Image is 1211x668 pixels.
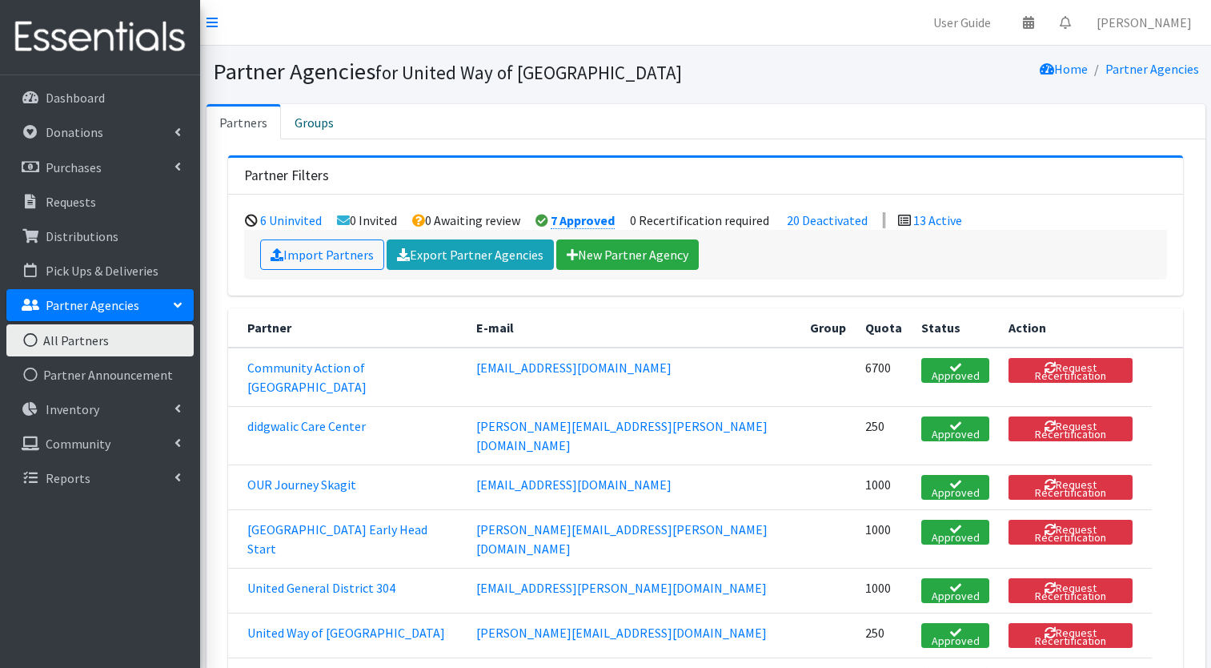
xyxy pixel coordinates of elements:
a: Community [6,428,194,460]
p: Pick Ups & Deliveries [46,263,158,279]
a: New Partner Agency [556,239,699,270]
td: 6700 [856,348,912,407]
a: Community Action of [GEOGRAPHIC_DATA] [247,360,367,395]
td: 250 [856,406,912,465]
button: Request Recertification [1008,475,1133,500]
a: [PERSON_NAME][EMAIL_ADDRESS][DOMAIN_NAME] [476,625,767,641]
a: didgwalic Care Center [247,418,366,434]
a: Partner Announcement [6,359,194,391]
a: Pick Ups & Deliveries [6,255,194,287]
th: Status [912,308,999,348]
p: Distributions [46,228,118,244]
button: Request Recertification [1008,578,1133,603]
th: Partner [228,308,467,348]
li: 0 Invited [337,212,397,228]
th: Group [800,308,856,348]
a: User Guide [920,6,1004,38]
th: Quota [856,308,912,348]
li: 0 Awaiting review [412,212,520,228]
a: 7 Approved [551,212,615,229]
th: E-mail [467,308,800,348]
a: Groups [281,104,347,139]
button: Request Recertification [1008,520,1133,545]
a: [GEOGRAPHIC_DATA] Early Head Start [247,521,427,557]
h1: Partner Agencies [213,58,700,86]
a: Approved [921,578,989,603]
a: Approved [921,520,989,545]
a: 13 Active [913,212,962,228]
a: [EMAIL_ADDRESS][DOMAIN_NAME] [476,477,672,493]
p: Reports [46,470,90,486]
button: Request Recertification [1008,623,1133,648]
a: Purchases [6,151,194,183]
button: Request Recertification [1008,358,1133,383]
button: Request Recertification [1008,416,1133,441]
h3: Partner Filters [244,167,329,184]
a: Dashboard [6,82,194,114]
img: HumanEssentials [6,10,194,64]
p: Community [46,436,110,452]
a: Import Partners [260,239,384,270]
a: [PERSON_NAME][EMAIL_ADDRESS][PERSON_NAME][DOMAIN_NAME] [476,418,768,453]
a: Approved [921,358,989,383]
a: 20 Deactivated [787,212,868,228]
p: Partner Agencies [46,297,139,313]
a: Partners [207,104,281,139]
a: [PERSON_NAME][EMAIL_ADDRESS][PERSON_NAME][DOMAIN_NAME] [476,521,768,557]
a: Requests [6,186,194,218]
p: Purchases [46,159,102,175]
td: 1000 [856,465,912,509]
a: OUR Journey Skagit [247,477,356,493]
a: [EMAIL_ADDRESS][DOMAIN_NAME] [476,360,672,376]
p: Inventory [46,401,99,417]
small: for United Way of [GEOGRAPHIC_DATA] [375,61,682,84]
p: Requests [46,194,96,210]
a: Distributions [6,220,194,252]
a: [PERSON_NAME] [1084,6,1205,38]
p: Donations [46,124,103,140]
p: Dashboard [46,90,105,106]
a: Inventory [6,393,194,425]
a: Approved [921,416,989,441]
a: All Partners [6,324,194,356]
a: [EMAIL_ADDRESS][PERSON_NAME][DOMAIN_NAME] [476,580,767,596]
a: Home [1040,61,1088,77]
a: Approved [921,623,989,648]
th: Action [999,308,1152,348]
td: 250 [856,613,912,658]
a: Reports [6,462,194,494]
td: 1000 [856,509,912,568]
a: Approved [921,475,989,500]
li: 0 Recertification required [630,212,769,228]
a: United Way of [GEOGRAPHIC_DATA] [247,625,445,641]
a: Partner Agencies [6,289,194,321]
a: Partner Agencies [1105,61,1199,77]
a: 6 Uninvited [260,212,322,228]
a: Donations [6,116,194,148]
a: United General District 304 [247,580,395,596]
a: Export Partner Agencies [387,239,554,270]
td: 1000 [856,568,912,613]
